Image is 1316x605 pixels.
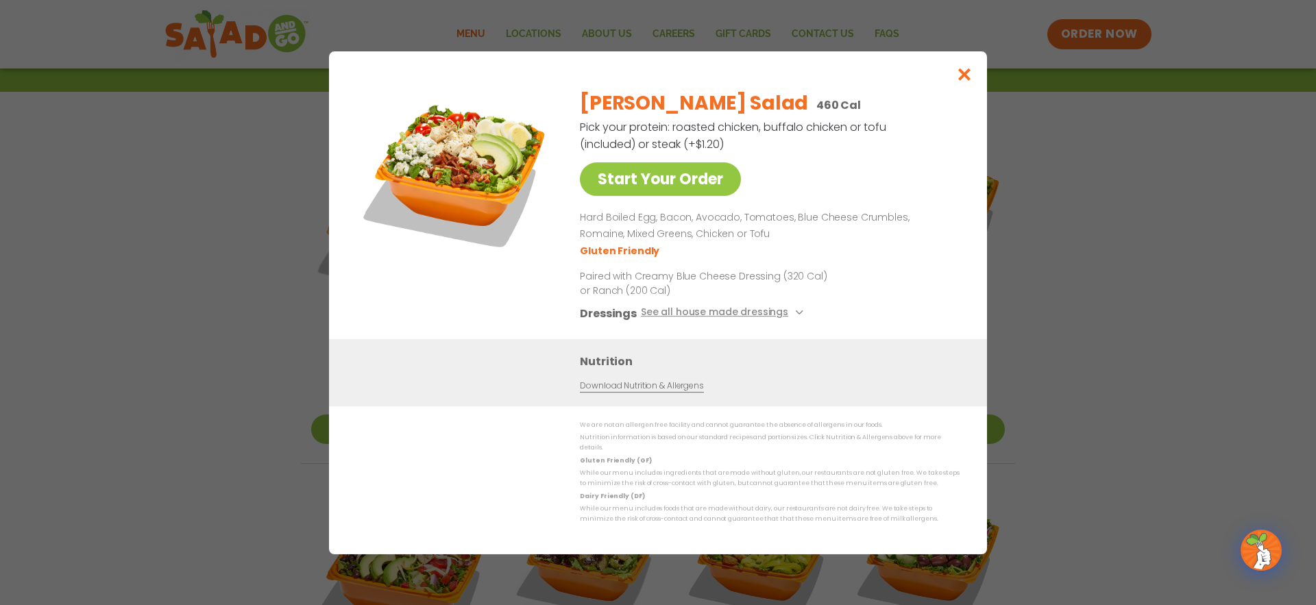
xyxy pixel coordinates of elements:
img: wpChatIcon [1242,531,1280,569]
p: Hard Boiled Egg, Bacon, Avocado, Tomatoes, Blue Cheese Crumbles, Romaine, Mixed Greens, Chicken o... [580,210,954,243]
h3: Nutrition [580,352,966,369]
p: Pick your protein: roasted chicken, buffalo chicken or tofu (included) or steak (+$1.20) [580,119,888,153]
a: Start Your Order [580,162,741,196]
strong: Gluten Friendly (GF) [580,456,651,464]
p: We are not an allergen free facility and cannot guarantee the absence of allergens in our foods. [580,420,960,430]
p: 460 Cal [816,97,861,114]
p: Nutrition information is based on our standard recipes and portion sizes. Click Nutrition & Aller... [580,432,960,454]
button: Close modal [942,51,987,97]
li: Gluten Friendly [580,243,661,258]
h2: [PERSON_NAME] Salad [580,89,808,118]
strong: Dairy Friendly (DF) [580,491,644,499]
button: See all house made dressings [641,304,807,321]
a: Download Nutrition & Allergens [580,379,703,392]
h3: Dressings [580,304,637,321]
img: Featured product photo for Cobb Salad [360,79,552,271]
p: While our menu includes ingredients that are made without gluten, our restaurants are not gluten ... [580,468,960,489]
p: Paired with Creamy Blue Cheese Dressing (320 Cal) or Ranch (200 Cal) [580,269,833,297]
p: While our menu includes foods that are made without dairy, our restaurants are not dairy free. We... [580,504,960,525]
